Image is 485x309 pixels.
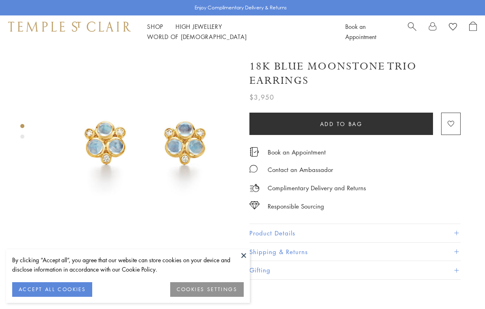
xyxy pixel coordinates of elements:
[345,22,376,41] a: Book an Appointment
[249,224,461,242] button: Product Details
[469,22,477,42] a: Open Shopping Bag
[249,183,260,193] img: icon_delivery.svg
[175,22,222,30] a: High JewelleryHigh Jewellery
[20,122,24,145] div: Product gallery navigation
[147,33,247,41] a: World of [DEMOGRAPHIC_DATA]World of [DEMOGRAPHIC_DATA]
[249,59,461,88] h1: 18K Blue Moonstone Trio Earrings
[12,255,244,274] div: By clicking “Accept all”, you agree that our website can store cookies on your device and disclos...
[249,201,260,209] img: icon_sourcing.svg
[268,165,333,175] div: Contact an Ambassador
[268,201,324,211] div: Responsible Sourcing
[147,22,327,42] nav: Main navigation
[268,148,326,157] a: Book an Appointment
[249,165,258,173] img: MessageIcon-01_2.svg
[170,282,244,297] button: COOKIES SETTINGS
[320,120,363,128] span: Add to bag
[444,271,477,301] iframe: Gorgias live chat messenger
[147,22,163,30] a: ShopShop
[8,22,131,31] img: Temple St. Clair
[195,4,287,12] p: Enjoy Complimentary Delivery & Returns
[249,113,433,135] button: Add to bag
[249,261,461,279] button: Gifting
[449,22,457,34] a: View Wishlist
[249,147,259,157] img: icon_appointment.svg
[268,183,366,193] p: Complimentary Delivery and Returns
[53,48,237,233] img: 18K Blue Moonstone Trio Earrings
[408,22,416,42] a: Search
[12,282,92,297] button: ACCEPT ALL COOKIES
[249,243,461,261] button: Shipping & Returns
[249,92,274,102] span: $3,950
